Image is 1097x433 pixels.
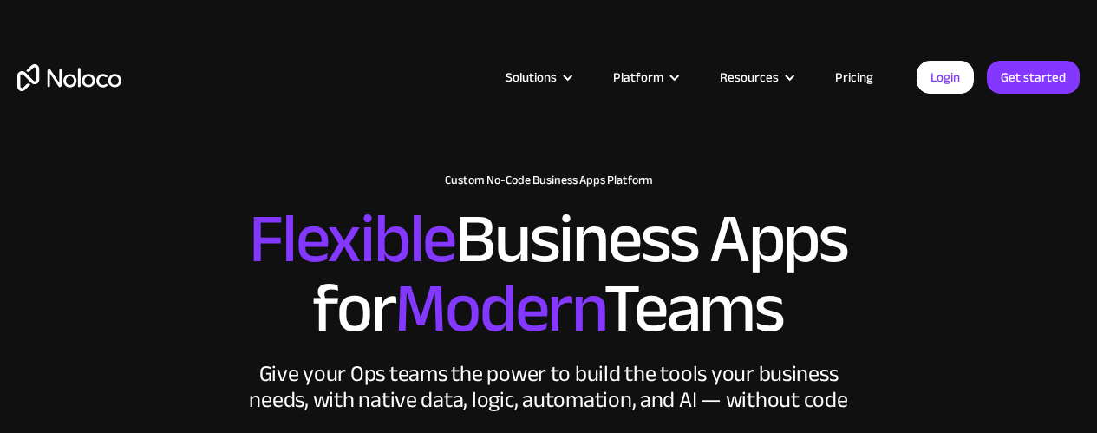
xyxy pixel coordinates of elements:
[17,64,121,91] a: home
[249,174,455,304] span: Flexible
[17,174,1080,187] h1: Custom No-Code Business Apps Platform
[591,66,698,89] div: Platform
[506,66,557,89] div: Solutions
[395,244,604,373] span: Modern
[987,61,1080,94] a: Get started
[698,66,813,89] div: Resources
[813,66,895,89] a: Pricing
[917,61,974,94] a: Login
[245,361,852,413] div: Give your Ops teams the power to build the tools your business needs, with native data, logic, au...
[720,66,779,89] div: Resources
[613,66,663,89] div: Platform
[484,66,591,89] div: Solutions
[17,205,1080,344] h2: Business Apps for Teams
